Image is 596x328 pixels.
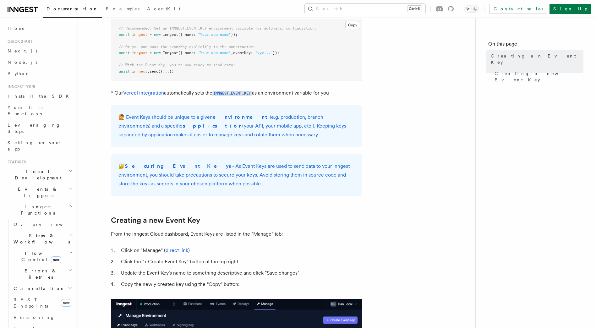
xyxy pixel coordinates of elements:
button: Search...Ctrl+K [305,4,425,14]
span: : [194,32,196,37]
span: inngest [132,51,147,55]
span: Node.js [8,60,37,65]
a: Install the SDK [5,90,74,102]
span: "Your app name" [198,51,231,55]
span: Local Development [5,168,68,181]
strong: application [183,123,242,129]
button: Errors & Retries [11,265,74,283]
span: Inngest [163,32,178,37]
span: inngest [132,69,147,74]
span: ... [163,69,169,74]
span: Inngest tour [5,84,35,89]
li: Update the Event Key's name to something descriptive and click "Save changes" [119,269,362,277]
span: Quick start [5,39,32,44]
span: Python [8,71,30,76]
button: Cancellation [11,283,74,294]
span: Home [8,25,25,31]
a: Examples [102,2,143,17]
span: new [61,299,71,307]
span: new [51,256,61,263]
span: : [194,51,196,55]
span: Events & Triggers [5,186,68,199]
a: Creating a new Event Key [111,216,200,225]
span: Install the SDK [8,94,73,99]
p: From the Inngest Cloud dashboard, Event Keys are listed in the "Manage" tab: [111,230,362,238]
span: new [154,51,161,55]
a: Contact sales [489,4,547,14]
a: Home [5,23,74,34]
span: Steps & Workflows [11,232,70,245]
span: AgentKit [147,6,180,11]
a: Overview [11,219,74,230]
strong: Securing Event Keys [125,163,232,169]
span: "xyz..." [255,51,273,55]
span: Inngest Functions [5,204,68,216]
span: // With the Event Key, you're now ready to send data: [119,63,235,67]
a: Sign Up [550,4,591,14]
span: const [119,51,130,55]
span: Setting up your app [8,140,62,151]
a: Creating an Event Key [488,50,583,68]
span: = [150,32,152,37]
button: Inngest Functions [5,201,74,219]
span: }); [273,51,279,55]
a: REST Endpointsnew [11,294,74,312]
span: = [150,51,152,55]
span: Flow Control [11,250,69,263]
a: Vercel integration [123,90,164,96]
button: Local Development [5,166,74,183]
button: Events & Triggers [5,183,74,201]
span: ({ name [178,51,194,55]
span: Inngest [163,51,178,55]
a: Node.js [5,57,74,68]
span: "Your app name" [198,32,231,37]
button: Flow Controlnew [11,248,74,265]
a: Python [5,68,74,79]
a: direct link [166,247,188,253]
span: // Or you can pass the eventKey explicitly to the constructor: [119,45,255,49]
button: Toggle dark mode [464,5,479,13]
span: inngest [132,32,147,37]
span: , [231,51,233,55]
a: AgentKit [143,2,184,17]
li: Copy the newly created key using the “Copy” button: [119,280,362,289]
span: }); [231,32,238,37]
strong: environment [213,114,270,120]
a: Your first Functions [5,102,74,119]
span: // Recommended: Set an INNGEST_EVENT_KEY environment variable for automatic configuration: [119,26,317,30]
button: Copy [345,21,360,29]
a: Documentation [43,2,102,18]
span: Leveraging Steps [8,123,61,134]
li: Click the "+ Create Event Key" button at the top right [119,257,362,266]
span: eventKey [233,51,251,55]
span: new [154,32,161,37]
span: ({ name [178,32,194,37]
span: Versioning [14,315,55,320]
span: Features [5,160,26,165]
a: Setting up your app [5,137,74,155]
span: Overview [14,222,78,227]
span: Errors & Retries [11,268,68,280]
span: await [119,69,130,74]
li: Click on "Manage" ( ) [119,246,362,255]
span: const [119,32,130,37]
p: 🔐 - As Event Keys are used to send data to your Inngest environment, you should take precautions ... [118,162,355,188]
a: Next.js [5,45,74,57]
span: Creating a new Event Key [495,70,583,83]
span: Creating an Event Key [491,53,583,65]
span: Documentation [46,6,98,11]
span: .send [147,69,158,74]
code: INNGEST_EVENT_KEY [212,91,252,96]
button: Steps & Workflows [11,230,74,248]
span: REST Endpoints [14,297,48,309]
span: Your first Functions [8,105,45,116]
span: Next.js [8,48,37,53]
span: Cancellation [11,285,65,292]
span: }) [169,69,174,74]
a: Creating a new Event Key [492,68,583,85]
span: ({ [158,69,163,74]
span: Examples [106,6,139,11]
p: * Our automatically sets the as an environment variable for you [111,89,362,98]
p: 🙋 Event Keys should be unique to a given (e.g. production, branch environments) and a specific (y... [118,113,355,139]
a: Leveraging Steps [5,119,74,137]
